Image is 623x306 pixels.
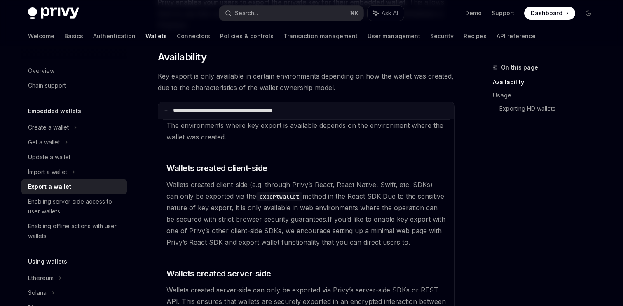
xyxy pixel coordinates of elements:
h5: Embedded wallets [28,106,81,116]
button: Ask AI [368,6,404,21]
a: Enabling offline actions with user wallets [21,219,127,243]
a: Policies & controls [220,26,274,46]
a: Authentication [93,26,136,46]
a: Support [492,9,514,17]
a: Export a wallet [21,179,127,194]
div: Create a wallet [28,123,69,132]
div: Enabling offline actions with user wallets [28,221,122,241]
span: Wallets created server-side [166,268,271,279]
a: API reference [497,26,536,46]
h5: Using wallets [28,257,67,267]
div: Get a wallet [28,137,60,147]
span: Ask AI [382,9,398,17]
div: Overview [28,66,54,76]
div: Solana [28,288,47,298]
div: Chain support [28,81,66,90]
div: Ethereum [28,273,54,283]
span: Key export is only available in certain environments depending on how the wallet was created, due... [158,70,455,93]
div: Update a wallet [28,152,70,162]
a: Availability [493,76,602,89]
a: Security [430,26,454,46]
code: exportWallet [256,192,302,201]
a: Basics [64,26,83,46]
span: Dashboard [531,9,562,17]
span: Wallets created client-side (e.g. through Privy’s React, React Native, Swift, etc. SDKs) can only... [166,181,433,200]
a: Exporting HD wallets [499,102,602,115]
a: Recipes [464,26,487,46]
span: ⌘ K [350,10,358,16]
div: Import a wallet [28,167,67,177]
a: Connectors [177,26,210,46]
span: Due to the sensitive nature of key export, it is only available in web environments where the ope... [166,192,444,223]
a: Usage [493,89,602,102]
a: Wallets [145,26,167,46]
a: Demo [465,9,482,17]
a: Enabling server-side access to user wallets [21,194,127,219]
span: The environments where key export is available depends on the environment where the wallet was cr... [166,121,443,141]
a: Dashboard [524,7,575,20]
div: Enabling server-side access to user wallets [28,197,122,216]
a: Transaction management [283,26,358,46]
a: Chain support [21,78,127,93]
div: Export a wallet [28,182,71,192]
a: Update a wallet [21,150,127,165]
span: Availability [158,51,206,64]
div: Search... [235,8,258,18]
button: Toggle dark mode [582,7,595,20]
img: dark logo [28,7,79,19]
a: User management [368,26,420,46]
span: On this page [501,63,538,72]
button: Search...⌘K [219,6,363,21]
a: Welcome [28,26,54,46]
span: If you’d like to enable key export with one of Privy’s other client-side SDKs, we encourage setti... [166,215,445,246]
a: Overview [21,63,127,78]
span: Wallets created client-side [166,162,267,174]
